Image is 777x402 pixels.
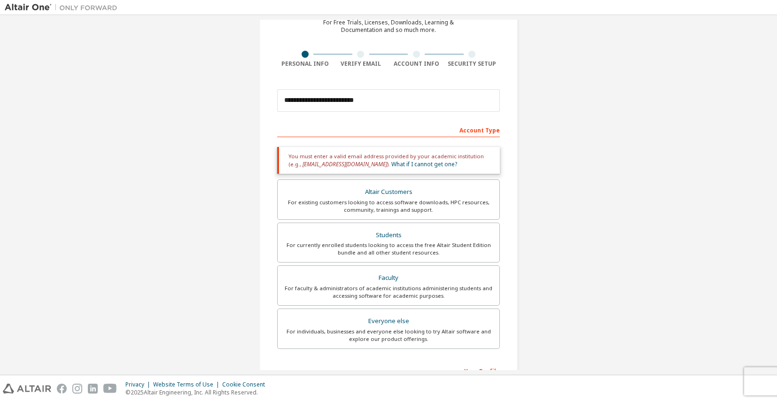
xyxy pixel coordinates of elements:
img: instagram.svg [72,384,82,394]
div: Website Terms of Use [153,381,222,388]
div: Cookie Consent [222,381,271,388]
div: For faculty & administrators of academic institutions administering students and accessing softwa... [283,285,494,300]
img: linkedin.svg [88,384,98,394]
div: You must enter a valid email address provided by your academic institution (e.g., ). [277,147,500,174]
img: Altair One [5,3,122,12]
div: Altair Customers [283,186,494,199]
div: For individuals, businesses and everyone else looking to try Altair software and explore our prod... [283,328,494,343]
div: Security Setup [444,60,500,68]
a: What if I cannot get one? [391,160,457,168]
div: Account Type [277,122,500,137]
div: Verify Email [333,60,389,68]
div: For existing customers looking to access software downloads, HPC resources, community, trainings ... [283,199,494,214]
img: facebook.svg [57,384,67,394]
img: altair_logo.svg [3,384,51,394]
div: Everyone else [283,315,494,328]
div: Faculty [283,271,494,285]
div: Your Profile [277,363,500,378]
span: [EMAIL_ADDRESS][DOMAIN_NAME] [303,160,387,168]
div: For Free Trials, Licenses, Downloads, Learning & Documentation and so much more. [323,19,454,34]
img: youtube.svg [103,384,117,394]
p: © 2025 Altair Engineering, Inc. All Rights Reserved. [125,388,271,396]
div: Privacy [125,381,153,388]
div: Students [283,229,494,242]
div: Personal Info [277,60,333,68]
div: Account Info [388,60,444,68]
div: For currently enrolled students looking to access the free Altair Student Edition bundle and all ... [283,241,494,256]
